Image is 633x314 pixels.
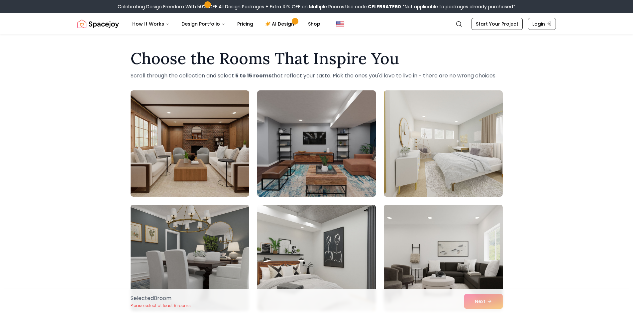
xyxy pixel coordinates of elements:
[131,303,191,308] p: Please select at least 5 rooms
[401,3,515,10] span: *Not applicable to packages already purchased*
[303,17,326,31] a: Shop
[127,17,326,31] nav: Main
[384,205,502,311] img: Room room-6
[131,294,191,302] p: Selected 0 room
[257,205,376,311] img: Room room-5
[118,3,515,10] div: Celebrating Design Freedom With 50% OFF All Design Packages + Extra 10% OFF on Multiple Rooms.
[77,13,556,35] nav: Global
[336,20,344,28] img: United States
[235,72,271,79] strong: 5 to 15 rooms
[131,90,249,197] img: Room room-1
[254,88,379,199] img: Room room-2
[384,90,502,197] img: Room room-3
[77,17,119,31] img: Spacejoy Logo
[127,17,175,31] button: How It Works
[176,17,231,31] button: Design Portfolio
[77,17,119,31] a: Spacejoy
[131,72,503,80] p: Scroll through the collection and select that reflect your taste. Pick the ones you'd love to liv...
[368,3,401,10] b: CELEBRATE50
[528,18,556,30] a: Login
[472,18,523,30] a: Start Your Project
[260,17,301,31] a: AI Design
[232,17,259,31] a: Pricing
[131,205,249,311] img: Room room-4
[345,3,401,10] span: Use code:
[131,51,503,66] h1: Choose the Rooms That Inspire You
